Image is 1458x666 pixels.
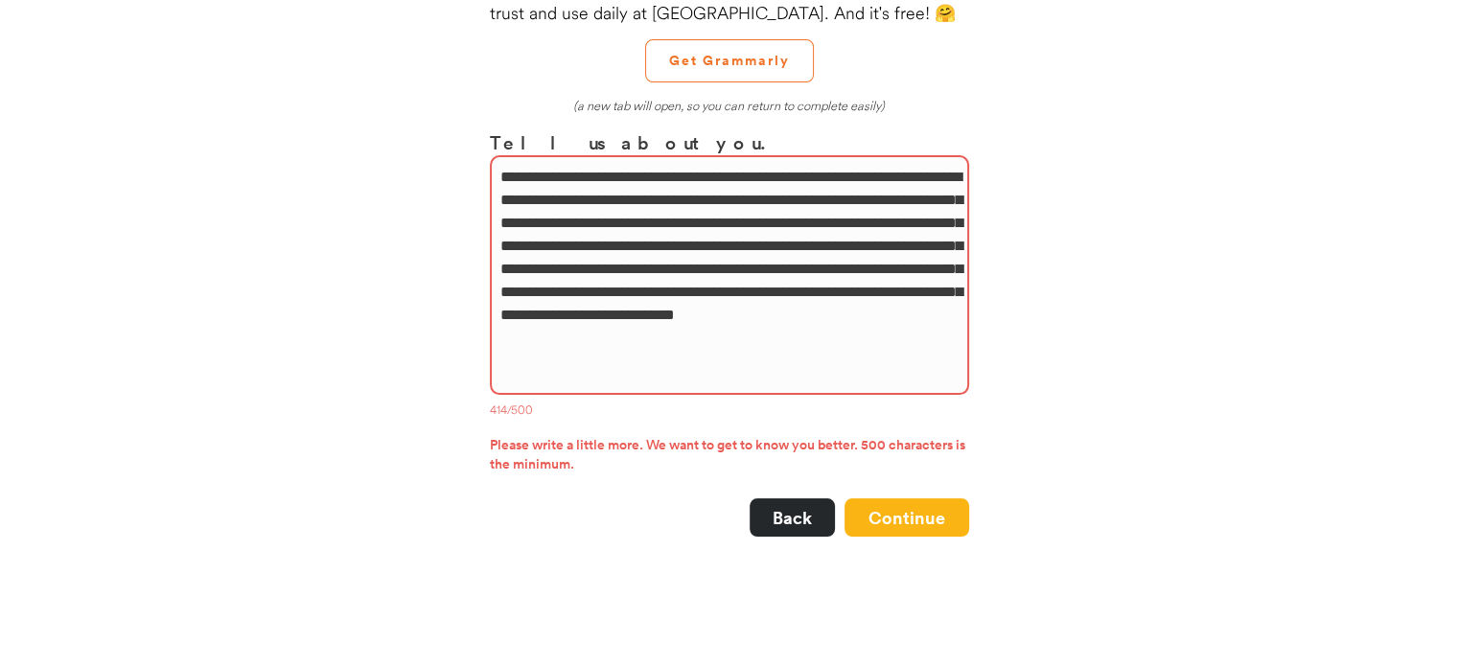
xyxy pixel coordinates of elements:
[490,128,969,156] h3: Tell us about you.
[490,402,969,422] div: 414/500
[645,39,814,82] button: Get Grammarly
[845,498,969,537] button: Continue
[750,498,835,537] button: Back
[573,98,885,113] em: (a new tab will open, so you can return to complete easily)
[490,436,969,479] div: Please write a little more. We want to get to know you better. 500 characters is the minimum.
